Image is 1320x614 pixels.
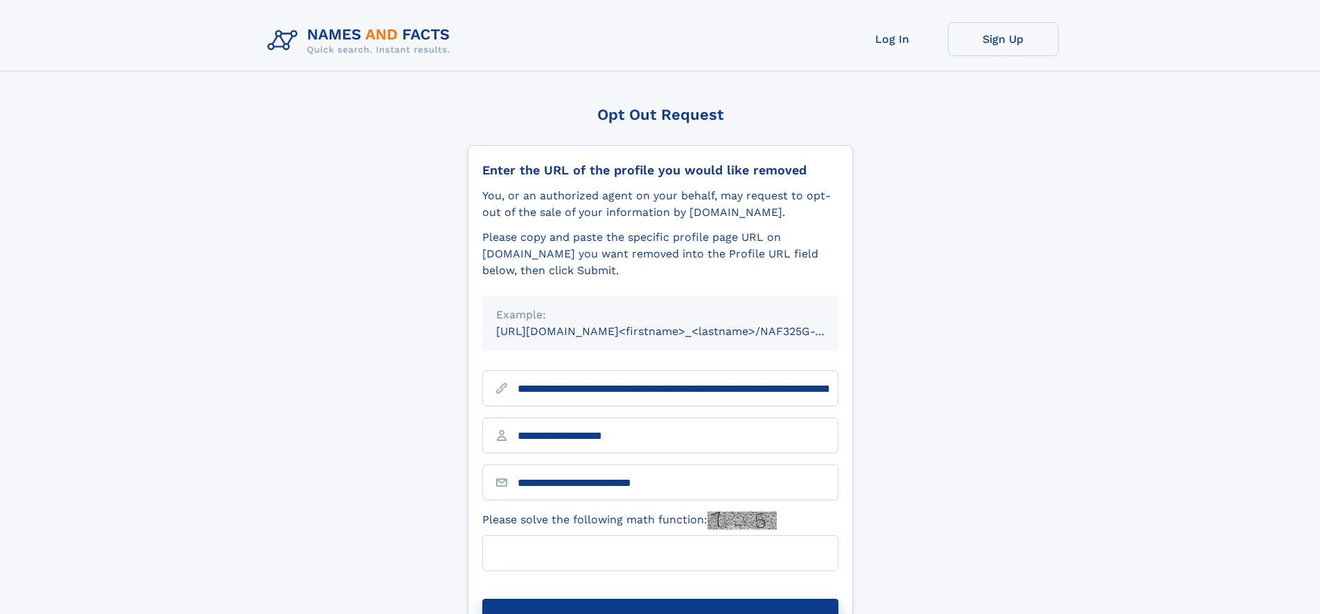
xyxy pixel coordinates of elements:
img: Logo Names and Facts [262,22,461,60]
label: Please solve the following math function: [482,512,777,530]
a: Sign Up [948,22,1059,56]
a: Log In [837,22,948,56]
div: You, or an authorized agent on your behalf, may request to opt-out of the sale of your informatio... [482,188,838,221]
div: Example: [496,307,825,323]
div: Enter the URL of the profile you would like removed [482,163,838,178]
div: Please copy and paste the specific profile page URL on [DOMAIN_NAME] you want removed into the Pr... [482,229,838,279]
small: [URL][DOMAIN_NAME]<firstname>_<lastname>/NAF325G-xxxxxxxx [496,325,865,338]
div: Opt Out Request [468,106,853,123]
